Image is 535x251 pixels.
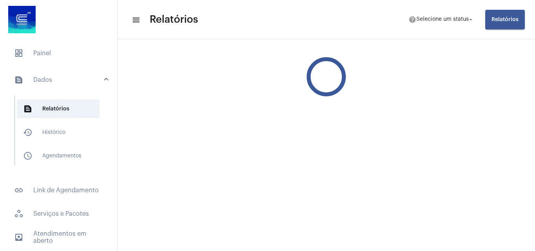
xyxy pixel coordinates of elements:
button: Relatórios [485,10,525,29]
mat-icon: arrow_drop_down [467,16,474,23]
button: Selecione um status [404,12,479,27]
mat-icon: sidenav icon [23,104,33,114]
span: Relatórios [17,99,99,118]
span: Agendamentos [17,146,99,165]
span: sidenav icon [14,49,23,58]
mat-icon: sidenav icon [14,186,23,195]
span: Link de Agendamento [8,181,109,200]
div: sidenav iconDados [5,92,117,176]
mat-icon: sidenav icon [14,233,23,242]
span: Serviços e Pacotes [8,204,109,223]
img: d4669ae0-8c07-2337-4f67-34b0df7f5ae4.jpeg [6,4,38,35]
mat-icon: sidenav icon [23,151,33,161]
span: Atendimentos em aberto [8,228,109,247]
span: Relatórios [492,17,519,22]
mat-icon: help [408,16,416,23]
span: Relatórios [150,13,198,26]
span: Painel [8,44,109,63]
mat-expansion-panel-header: sidenav iconDados [5,67,117,92]
span: Selecione um status [416,17,469,22]
span: Histórico [17,123,99,142]
span: sidenav icon [14,209,23,218]
mat-icon: sidenav icon [132,15,139,25]
mat-panel-title: Dados [14,75,105,85]
mat-icon: sidenav icon [14,75,23,85]
mat-icon: sidenav icon [23,128,33,137]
